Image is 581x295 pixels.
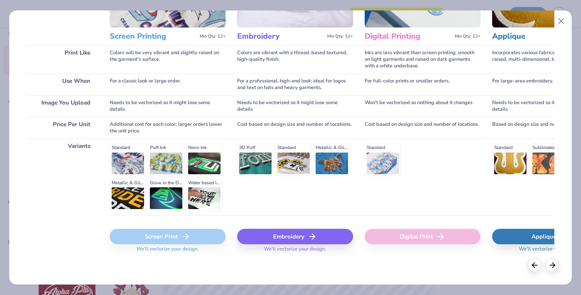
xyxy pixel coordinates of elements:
[110,45,226,74] div: Colors will be very vibrant and slightly raised on the garment's surface.
[27,45,98,74] div: Print Like
[110,229,226,244] div: Screen Print
[365,31,452,41] h3: Digital Printing
[365,95,481,117] div: Won't be vectorized so nothing about it changes
[365,45,481,74] div: Inks are less vibrant than screen printing; smooth on light garments and raised on dark garments ...
[492,31,579,41] h3: Applique
[110,74,226,95] div: For a classic look or large order.
[327,34,353,39] span: Min Qty: 12+
[237,117,353,139] div: Cost based on design size and number of locations.
[110,31,197,41] h3: Screen Printing
[365,74,481,95] div: For full-color prints or smaller orders.
[27,74,98,95] div: Use When
[455,34,481,39] span: Min Qty: 12+
[237,95,353,117] div: Needs to be vectorized so it might lose some details
[237,74,353,95] div: For a professional, high-end look; ideal for logos and text on hats and heavy garments.
[27,95,98,117] div: Image You Upload
[110,117,226,139] div: Additional cost for each color; larger orders lower the unit price.
[365,229,481,244] div: Digital Print
[365,117,481,139] div: Cost based on design size and number of locations.
[27,117,98,139] div: Price Per Unit
[133,246,202,257] span: We'll vectorize your design.
[237,31,324,41] h3: Embroidery
[110,95,226,117] div: Needs to be vectorized so it might lose some details
[261,246,329,257] span: We'll vectorize your design.
[237,45,353,74] div: Colors are vibrant with a thread-based textured, high-quality finish.
[554,14,569,29] button: Close
[27,139,98,215] div: Variants
[200,34,226,39] span: Min Qty: 12+
[237,229,353,244] div: Embroidery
